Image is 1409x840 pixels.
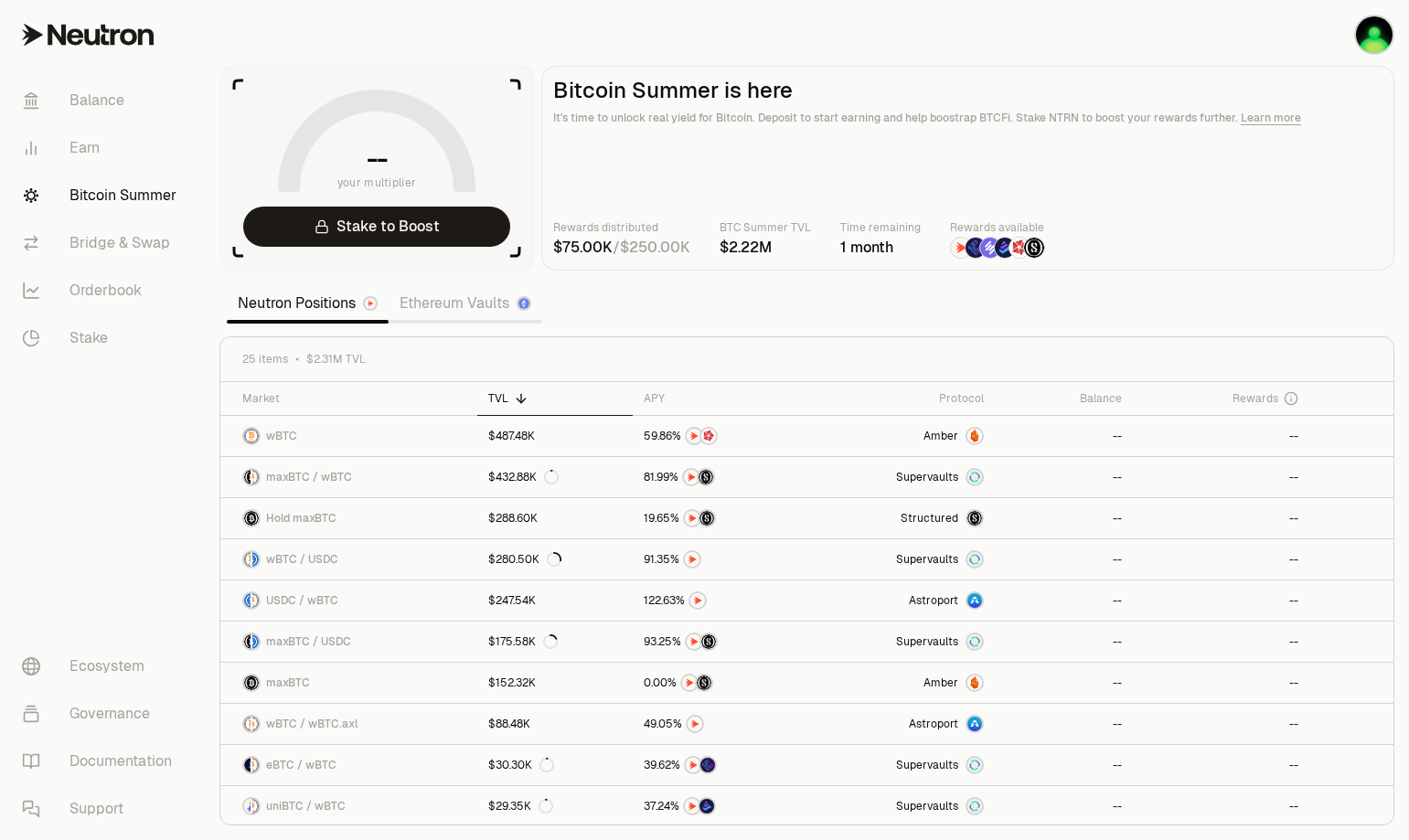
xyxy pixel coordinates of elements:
[220,663,477,703] a: maxBTC LogomaxBTC
[1133,539,1310,579] a: --
[220,622,477,662] a: maxBTC LogoUSDC LogomaxBTC / USDC
[553,78,1382,103] h2: Bitcoin Summer is here
[7,785,197,833] a: Support
[995,498,1133,538] a: --
[488,552,561,567] div: $280.50K
[633,498,815,538] a: NTRNStructured Points
[244,470,251,484] img: maxBTC Logo
[815,498,995,538] a: StructuredmaxBTC
[699,511,714,526] img: Structured Points
[244,429,259,443] img: wBTC Logo
[815,786,995,826] a: SupervaultsSupervaults
[644,797,804,815] button: NTRNBedrock Diamonds
[7,124,197,172] a: Earn
[967,675,982,690] img: Amber
[1133,745,1310,785] a: --
[365,298,376,309] img: Neutron Logo
[995,457,1133,497] a: --
[306,352,366,367] span: $2.31M TVL
[967,634,982,649] img: Supervaults
[488,593,536,608] div: $247.54K
[220,580,477,621] a: USDC LogowBTC LogoUSDC / wBTC
[244,552,251,567] img: wBTC Logo
[826,391,984,406] div: Protocol
[220,745,477,785] a: eBTC LogowBTC LogoeBTC / wBTC
[967,429,982,443] img: Amber
[633,663,815,703] a: NTRNStructured Points
[901,511,958,526] span: Structured
[252,593,259,608] img: wBTC Logo
[220,457,477,497] a: maxBTC LogowBTC LogomaxBTC / wBTC
[1006,391,1122,406] div: Balance
[252,799,259,813] img: wBTC Logo
[7,643,197,690] a: Ecosystem
[477,498,634,538] a: $288.60K
[682,675,697,690] img: NTRN
[7,267,197,314] a: Orderbook
[244,717,251,731] img: wBTC Logo
[633,745,815,785] a: NTRNEtherFi Points
[488,717,530,731] div: $88.48K
[266,552,338,567] span: wBTC / USDC
[266,675,310,690] span: maxBTC
[1133,580,1310,621] a: --
[477,745,634,785] a: $30.30K
[488,429,535,443] div: $487.48K
[1241,111,1301,125] a: Learn more
[633,580,815,621] a: NTRN
[7,219,197,267] a: Bridge & Swap
[7,314,197,362] a: Stake
[923,429,958,443] span: Amber
[252,470,259,484] img: wBTC Logo
[644,550,804,569] button: NTRN
[995,663,1133,703] a: --
[1009,238,1030,258] img: Mars Fragments
[252,717,259,731] img: wBTC.axl Logo
[950,218,1045,237] p: Rewards available
[227,285,389,322] a: Neutron Positions
[488,391,623,406] div: TVL
[967,470,982,484] img: Supervaults
[896,470,958,484] span: Supervaults
[644,674,804,692] button: NTRNStructured Points
[686,758,700,772] img: NTRN
[266,799,346,813] span: uniBTC / wBTC
[266,593,338,608] span: USDC / wBTC
[633,704,815,744] a: NTRN
[252,552,259,567] img: USDC Logo
[815,416,995,456] a: AmberAmber
[644,591,804,610] button: NTRN
[553,218,690,237] p: Rewards distributed
[242,352,288,367] span: 25 items
[477,539,634,579] a: $280.50K
[896,634,958,649] span: Supervaults
[244,593,251,608] img: USDC Logo
[685,799,699,813] img: NTRN
[477,622,634,662] a: $175.58K
[220,416,477,456] a: wBTC LogowBTC
[1133,498,1310,538] a: --
[244,799,251,813] img: uniBTC Logo
[1356,16,1393,53] img: Fun Fund
[923,675,958,690] span: Amber
[815,704,995,744] a: Astroport
[685,511,699,526] img: NTRN
[633,416,815,456] a: NTRNMars Fragments
[995,580,1133,621] a: --
[367,144,388,174] h1: --
[687,634,701,649] img: NTRN
[244,758,251,772] img: eBTC Logo
[243,207,510,247] a: Stake to Boost
[685,552,699,567] img: NTRN
[266,511,336,526] span: Hold maxBTC
[720,218,811,237] p: BTC Summer TVL
[220,498,477,538] a: maxBTC LogoHold maxBTC
[701,429,716,443] img: Mars Fragments
[684,470,699,484] img: NTRN
[1133,416,1310,456] a: --
[7,690,197,738] a: Governance
[242,391,466,406] div: Market
[644,427,804,445] button: NTRNMars Fragments
[687,429,701,443] img: NTRN
[7,738,197,785] a: Documentation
